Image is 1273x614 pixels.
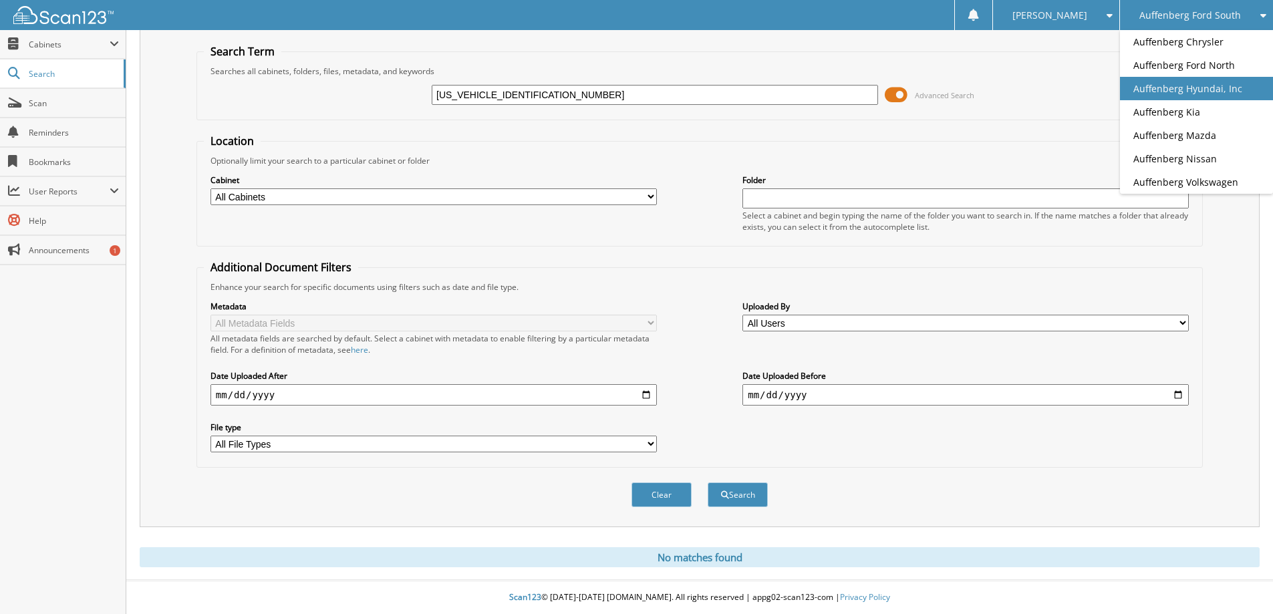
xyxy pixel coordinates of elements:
[840,591,890,603] a: Privacy Policy
[915,90,974,100] span: Advanced Search
[708,482,768,507] button: Search
[1120,147,1273,170] a: Auffenberg Nissan
[1120,77,1273,100] a: Auffenberg Hyundai, Inc
[210,422,657,433] label: File type
[210,174,657,186] label: Cabinet
[29,186,110,197] span: User Reports
[1120,170,1273,194] a: Auffenberg Volkswagen
[742,370,1189,381] label: Date Uploaded Before
[204,260,358,275] legend: Additional Document Filters
[110,245,120,256] div: 1
[210,333,657,355] div: All metadata fields are searched by default. Select a cabinet with metadata to enable filtering b...
[210,384,657,406] input: start
[29,39,110,50] span: Cabinets
[29,215,119,226] span: Help
[126,581,1273,614] div: © [DATE]-[DATE] [DOMAIN_NAME]. All rights reserved | appg02-scan123-com |
[29,98,119,109] span: Scan
[509,591,541,603] span: Scan123
[204,134,261,148] legend: Location
[204,65,1195,77] div: Searches all cabinets, folders, files, metadata, and keywords
[210,370,657,381] label: Date Uploaded After
[29,68,117,80] span: Search
[204,281,1195,293] div: Enhance your search for specific documents using filters such as date and file type.
[742,174,1189,186] label: Folder
[204,155,1195,166] div: Optionally limit your search to a particular cabinet or folder
[742,384,1189,406] input: end
[29,127,119,138] span: Reminders
[1120,100,1273,124] a: Auffenberg Kia
[1139,11,1241,19] span: Auffenberg Ford South
[204,44,281,59] legend: Search Term
[1120,53,1273,77] a: Auffenberg Ford North
[210,301,657,312] label: Metadata
[631,482,692,507] button: Clear
[29,245,119,256] span: Announcements
[140,547,1260,567] div: No matches found
[1120,30,1273,53] a: Auffenberg Chrysler
[1012,11,1087,19] span: [PERSON_NAME]
[351,344,368,355] a: here
[13,6,114,24] img: scan123-logo-white.svg
[29,156,119,168] span: Bookmarks
[1120,124,1273,147] a: Auffenberg Mazda
[742,210,1189,233] div: Select a cabinet and begin typing the name of the folder you want to search in. If the name match...
[742,301,1189,312] label: Uploaded By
